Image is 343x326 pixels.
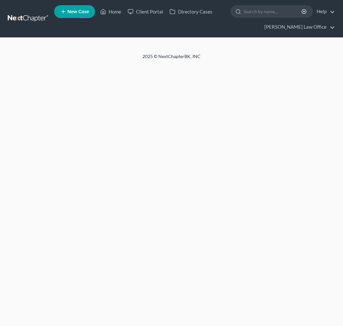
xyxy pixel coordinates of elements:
[67,9,89,14] span: New Case
[124,6,166,17] a: Client Portal
[261,21,335,33] a: [PERSON_NAME] Law Office
[17,53,326,65] div: 2025 © NextChapterBK, INC
[166,6,216,17] a: Directory Cases
[97,6,124,17] a: Home
[313,6,335,17] a: Help
[243,5,302,17] input: Search by name...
